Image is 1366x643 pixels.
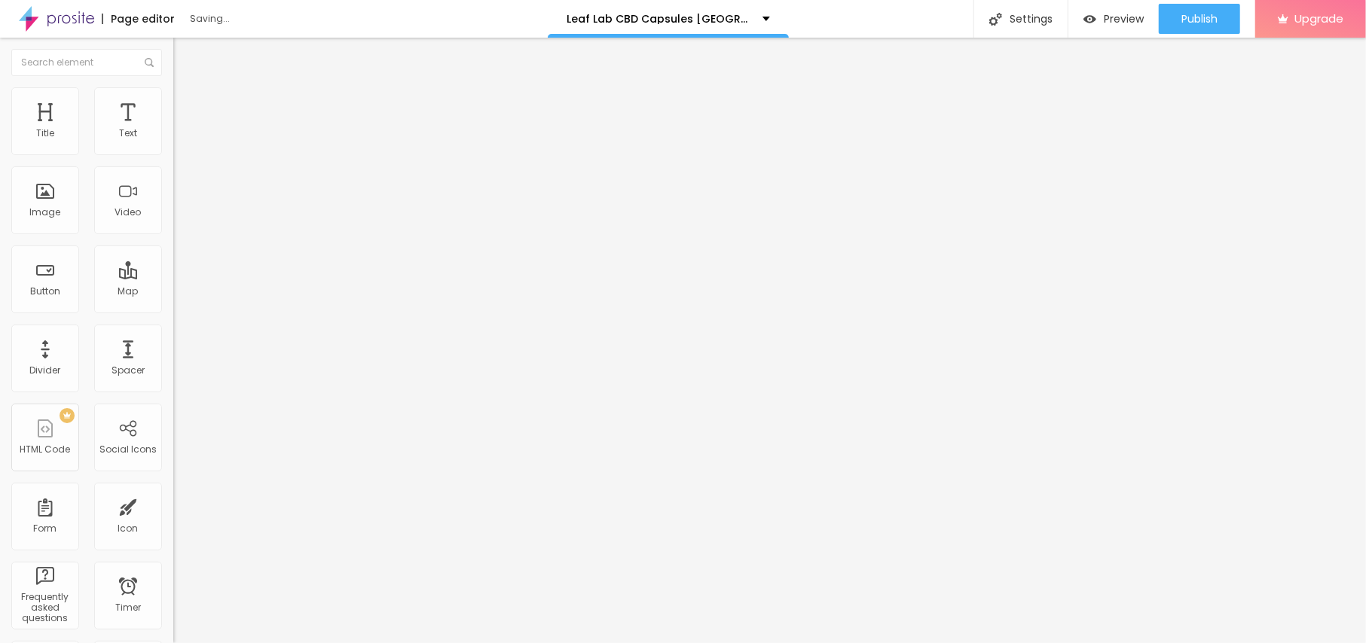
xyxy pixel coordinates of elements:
div: Video [115,207,142,218]
div: Button [30,286,60,297]
div: Timer [115,602,141,613]
img: Icone [989,13,1002,26]
div: Saving... [190,14,363,23]
span: Preview [1104,13,1144,25]
div: Page editor [102,14,175,24]
div: Divider [30,365,61,376]
input: Search element [11,49,162,76]
button: Publish [1159,4,1240,34]
img: Icone [145,58,154,67]
span: Publish [1181,13,1218,25]
div: Image [30,207,61,218]
div: Social Icons [99,444,157,455]
div: Map [118,286,139,297]
div: Spacer [112,365,145,376]
div: Icon [118,523,139,534]
div: HTML Code [20,444,71,455]
div: Text [119,128,137,139]
button: Preview [1068,4,1159,34]
div: Form [34,523,57,534]
img: view-1.svg [1083,13,1096,26]
iframe: Editor [173,38,1366,643]
span: Upgrade [1294,12,1343,25]
p: Leaf Lab CBD Capsules [GEOGRAPHIC_DATA] [567,14,751,24]
div: Title [36,128,54,139]
div: Frequently asked questions [15,592,75,624]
